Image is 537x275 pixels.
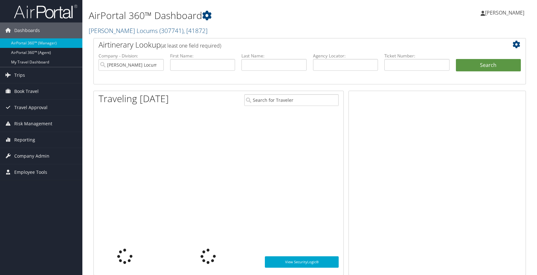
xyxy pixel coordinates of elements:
img: airportal-logo.png [14,4,77,19]
span: Travel Approval [14,100,48,115]
span: ( 307741 ) [159,26,183,35]
span: Dashboards [14,23,40,38]
span: , [ 41872 ] [183,26,208,35]
a: [PERSON_NAME] Locums [89,26,208,35]
label: Company - Division: [99,53,164,59]
label: First Name: [170,53,235,59]
a: View SecurityLogic® [265,256,339,268]
button: Search [456,59,521,72]
span: Book Travel [14,83,39,99]
h1: Traveling [DATE] [99,92,169,105]
label: Agency Locator: [313,53,378,59]
a: [PERSON_NAME] [481,3,531,22]
input: Search for Traveler [244,94,339,106]
label: Last Name: [241,53,307,59]
h1: AirPortal 360™ Dashboard [89,9,383,22]
span: Company Admin [14,148,49,164]
h2: Airtinerary Lookup [99,39,485,50]
span: Risk Management [14,116,52,132]
span: Trips [14,67,25,83]
span: Employee Tools [14,164,47,180]
span: (at least one field required) [161,42,221,49]
span: [PERSON_NAME] [485,9,524,16]
span: Reporting [14,132,35,148]
label: Ticket Number: [384,53,450,59]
